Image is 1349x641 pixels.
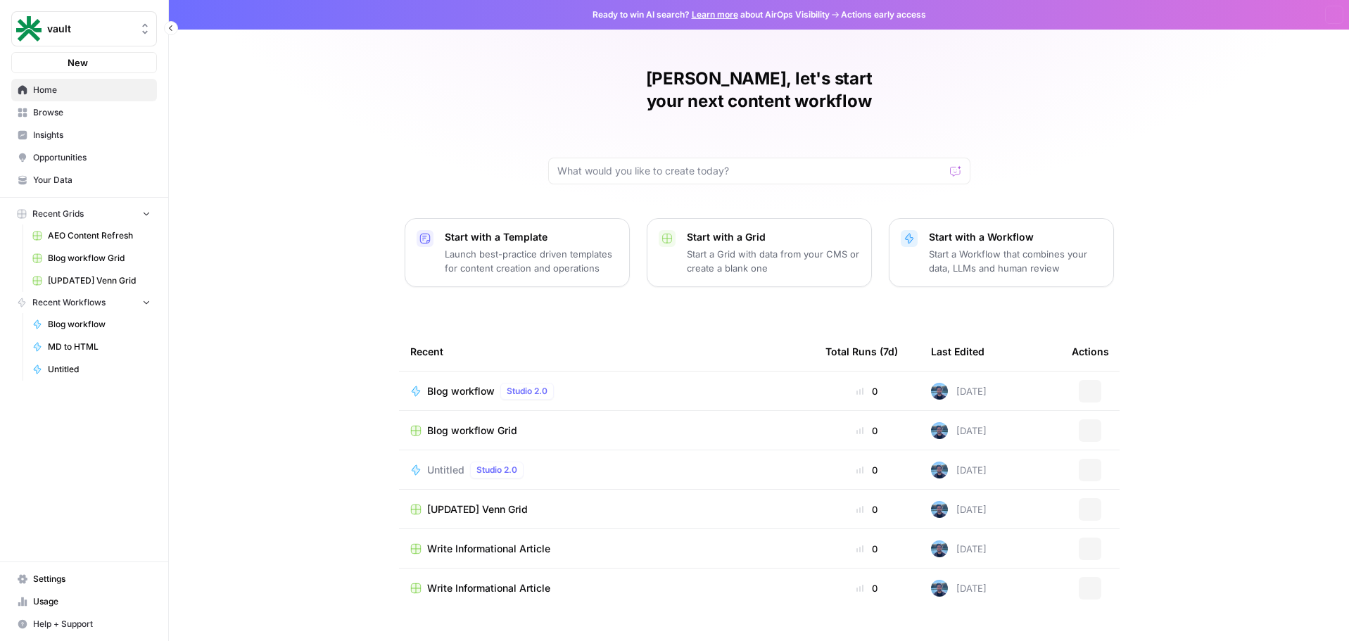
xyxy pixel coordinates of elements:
[507,385,547,398] span: Studio 2.0
[647,218,872,287] button: Start with a GridStart a Grid with data from your CMS or create a blank one
[687,230,860,244] p: Start with a Grid
[11,203,157,224] button: Recent Grids
[427,581,550,595] span: Write Informational Article
[931,332,984,371] div: Last Edited
[931,462,987,478] div: [DATE]
[825,384,908,398] div: 0
[931,383,948,400] img: vqq3utu6a9kmtr243lu68r7rnrl3
[33,618,151,630] span: Help + Support
[410,383,803,400] a: Blog workflowStudio 2.0
[48,318,151,331] span: Blog workflow
[16,16,42,42] img: vault Logo
[557,164,944,178] input: What would you like to create today?
[548,68,970,113] h1: [PERSON_NAME], let's start your next content workflow
[11,52,157,73] button: New
[931,501,987,518] div: [DATE]
[47,22,132,36] span: vault
[825,542,908,556] div: 0
[410,542,803,556] a: Write Informational Article
[68,56,88,70] span: New
[11,169,157,191] a: Your Data
[48,252,151,265] span: Blog workflow Grid
[33,84,151,96] span: Home
[26,313,157,336] a: Blog workflow
[692,9,738,20] a: Learn more
[427,502,528,516] span: [UPDATED] Venn Grid
[445,247,618,275] p: Launch best-practice driven templates for content creation and operations
[26,247,157,269] a: Blog workflow Grid
[32,208,84,220] span: Recent Grids
[427,424,517,438] span: Blog workflow Grid
[931,501,948,518] img: vqq3utu6a9kmtr243lu68r7rnrl3
[410,581,803,595] a: Write Informational Article
[11,292,157,313] button: Recent Workflows
[11,590,157,613] a: Usage
[32,296,106,309] span: Recent Workflows
[11,146,157,169] a: Opportunities
[445,230,618,244] p: Start with a Template
[825,424,908,438] div: 0
[931,422,948,439] img: vqq3utu6a9kmtr243lu68r7rnrl3
[841,8,926,21] span: Actions early access
[427,384,495,398] span: Blog workflow
[410,502,803,516] a: [UPDATED] Venn Grid
[11,568,157,590] a: Settings
[410,332,803,371] div: Recent
[11,613,157,635] button: Help + Support
[26,336,157,358] a: MD to HTML
[33,174,151,186] span: Your Data
[48,363,151,376] span: Untitled
[410,462,803,478] a: UntitledStudio 2.0
[825,332,898,371] div: Total Runs (7d)
[931,540,948,557] img: vqq3utu6a9kmtr243lu68r7rnrl3
[26,269,157,292] a: [UPDATED] Venn Grid
[33,573,151,585] span: Settings
[33,129,151,141] span: Insights
[11,11,157,46] button: Workspace: vault
[687,247,860,275] p: Start a Grid with data from your CMS or create a blank one
[26,358,157,381] a: Untitled
[11,124,157,146] a: Insights
[11,79,157,101] a: Home
[929,230,1102,244] p: Start with a Workflow
[48,341,151,353] span: MD to HTML
[929,247,1102,275] p: Start a Workflow that combines your data, LLMs and human review
[1072,332,1109,371] div: Actions
[931,580,948,597] img: vqq3utu6a9kmtr243lu68r7rnrl3
[427,463,464,477] span: Untitled
[410,424,803,438] a: Blog workflow Grid
[26,224,157,247] a: AEO Content Refresh
[405,218,630,287] button: Start with a TemplateLaunch best-practice driven templates for content creation and operations
[931,383,987,400] div: [DATE]
[931,540,987,557] div: [DATE]
[48,274,151,287] span: [UPDATED] Venn Grid
[593,8,830,21] span: Ready to win AI search? about AirOps Visibility
[33,106,151,119] span: Browse
[889,218,1114,287] button: Start with a WorkflowStart a Workflow that combines your data, LLMs and human review
[825,581,908,595] div: 0
[931,580,987,597] div: [DATE]
[427,542,550,556] span: Write Informational Article
[825,463,908,477] div: 0
[825,502,908,516] div: 0
[476,464,517,476] span: Studio 2.0
[931,462,948,478] img: vqq3utu6a9kmtr243lu68r7rnrl3
[11,101,157,124] a: Browse
[931,422,987,439] div: [DATE]
[33,151,151,164] span: Opportunities
[48,229,151,242] span: AEO Content Refresh
[33,595,151,608] span: Usage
